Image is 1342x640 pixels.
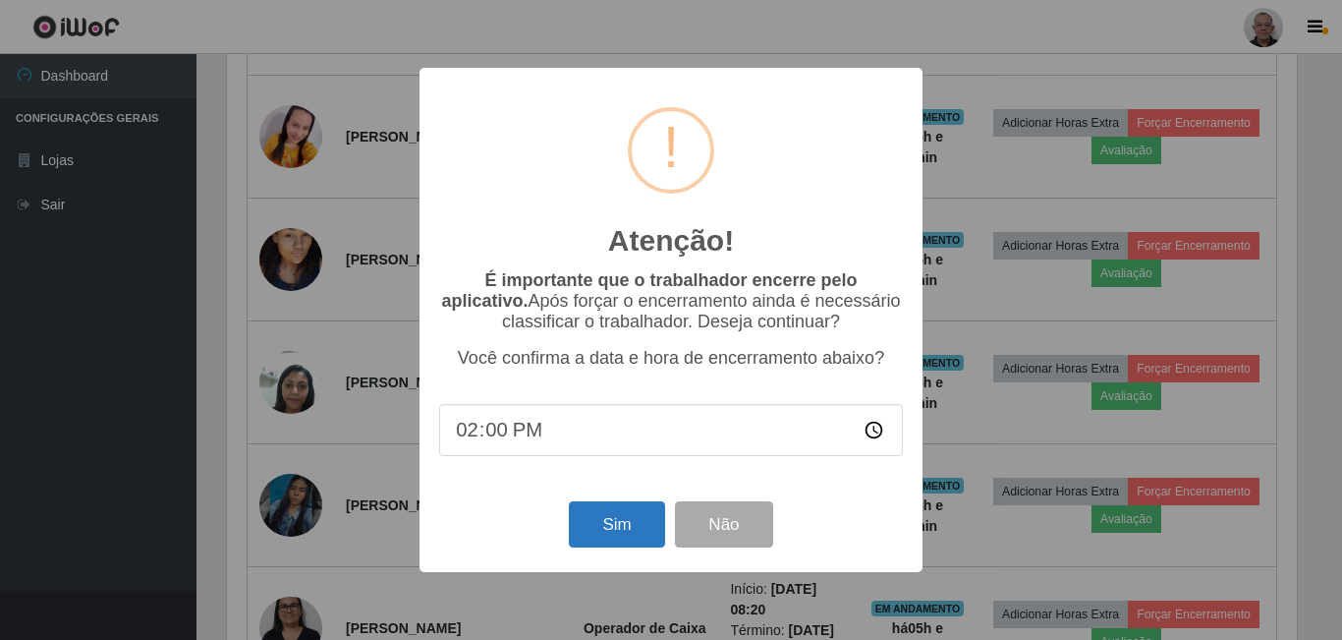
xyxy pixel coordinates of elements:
[608,223,734,259] h2: Atenção!
[675,501,772,548] button: Não
[569,501,664,548] button: Sim
[439,270,903,332] p: Após forçar o encerramento ainda é necessário classificar o trabalhador. Deseja continuar?
[441,270,857,311] b: É importante que o trabalhador encerre pelo aplicativo.
[439,348,903,369] p: Você confirma a data e hora de encerramento abaixo?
